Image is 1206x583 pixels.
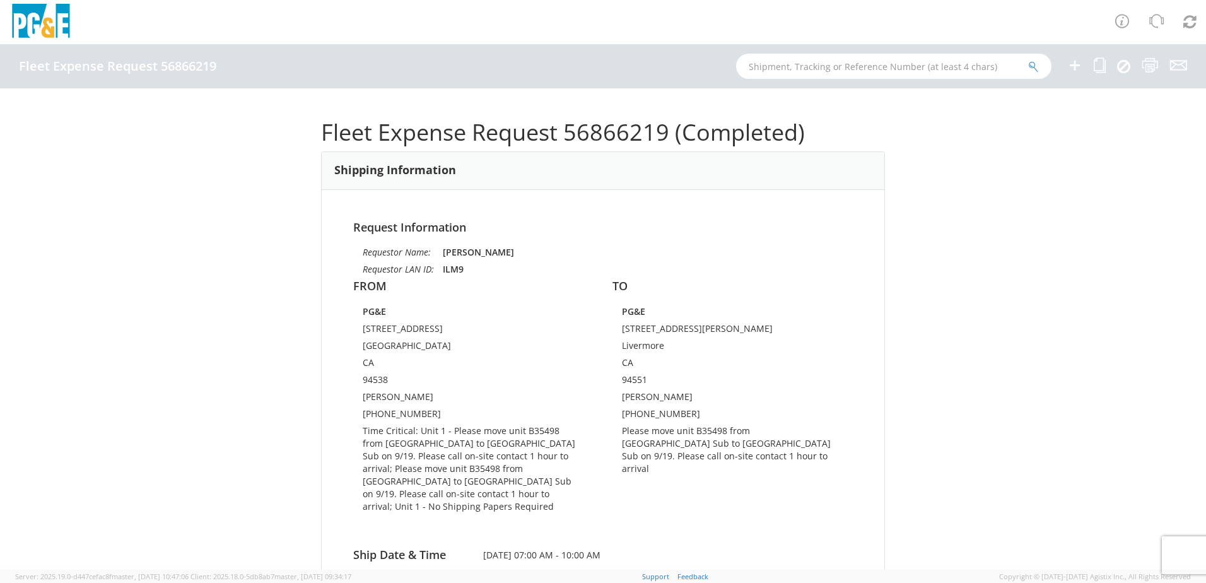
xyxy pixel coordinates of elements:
[363,305,386,317] strong: PG&E
[622,356,843,374] td: CA
[642,572,669,581] a: Support
[363,356,584,374] td: CA
[9,4,73,41] img: pge-logo-06675f144f4cfa6a6814.png
[274,572,351,581] span: master, [DATE] 09:34:17
[622,425,843,480] td: Please move unit B35498 from [GEOGRAPHIC_DATA] Sub to [GEOGRAPHIC_DATA] Sub on 9/19. Please call ...
[363,374,584,391] td: 94538
[622,322,843,339] td: [STREET_ADDRESS][PERSON_NAME]
[363,339,584,356] td: [GEOGRAPHIC_DATA]
[999,572,1191,582] span: Copyright © [DATE]-[DATE] Agistix Inc., All Rights Reserved
[363,322,584,339] td: [STREET_ADDRESS]
[353,280,594,293] h4: FROM
[612,280,853,293] h4: TO
[363,425,584,517] td: Time Critical: Unit 1 - Please move unit B35498 from [GEOGRAPHIC_DATA] to [GEOGRAPHIC_DATA] Sub o...
[736,54,1051,79] input: Shipment, Tracking or Reference Number (at least 4 chars)
[363,246,431,258] i: Requestor Name:
[363,263,434,275] i: Requestor LAN ID:
[19,59,216,73] h4: Fleet Expense Request 56866219
[353,221,853,234] h4: Request Information
[15,572,189,581] span: Server: 2025.19.0-d447cefac8f
[363,391,584,408] td: [PERSON_NAME]
[334,164,456,177] h3: Shipping Information
[622,339,843,356] td: Livermore
[622,374,843,391] td: 94551
[443,263,464,275] strong: ILM9
[622,391,843,408] td: [PERSON_NAME]
[112,572,189,581] span: master, [DATE] 10:47:06
[363,408,584,425] td: [PHONE_NUMBER]
[443,246,514,258] strong: [PERSON_NAME]
[622,305,645,317] strong: PG&E
[474,549,733,562] span: [DATE] 07:00 AM - 10:00 AM
[677,572,708,581] a: Feedback
[190,572,351,581] span: Client: 2025.18.0-5db8ab7
[321,120,885,145] h1: Fleet Expense Request 56866219 (Completed)
[622,408,843,425] td: [PHONE_NUMBER]
[344,549,474,562] h4: Ship Date & Time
